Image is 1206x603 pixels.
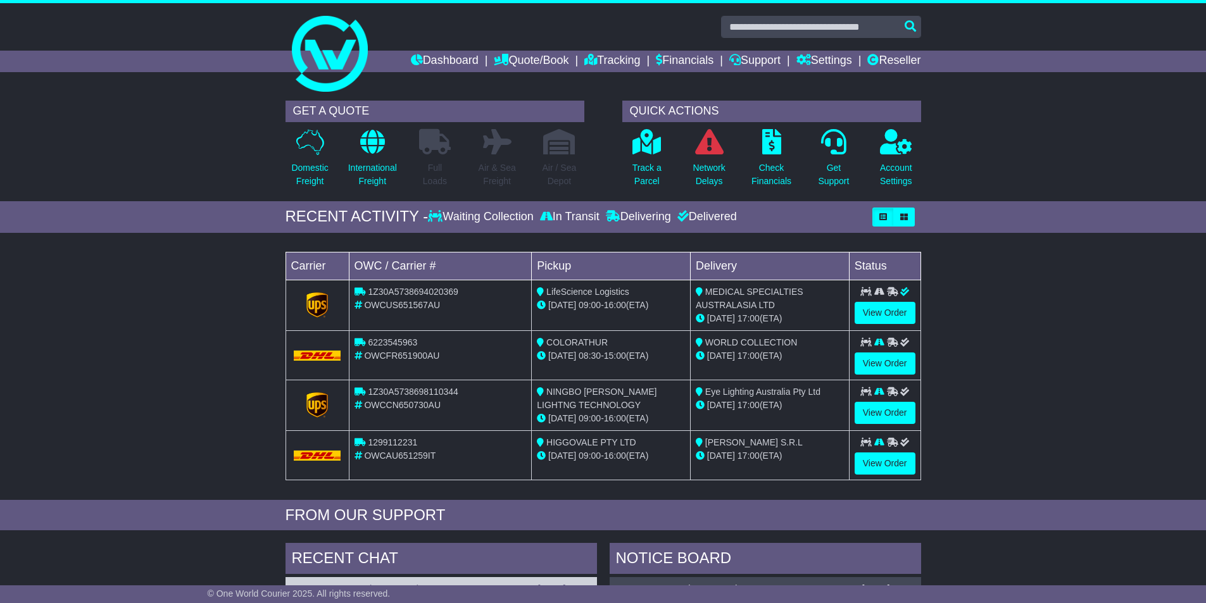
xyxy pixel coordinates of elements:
div: Delivered [674,210,737,224]
div: [DATE] 09:26 [537,583,590,594]
p: Check Financials [751,161,791,188]
span: COLORATHUR [546,337,608,347]
span: 17:00 [738,400,760,410]
p: Air & Sea Freight [479,161,516,188]
a: CheckFinancials [751,128,792,195]
span: WORLD COLLECTION [705,337,797,347]
span: 17:00 [738,313,760,323]
span: [DATE] [548,300,576,310]
a: View Order [855,452,915,475]
p: Domestic Freight [291,161,328,188]
p: Full Loads [419,161,451,188]
span: [DATE] [707,313,735,323]
span: [DATE] [548,413,576,423]
span: 09:00 [579,300,601,310]
span: 6223545963 [368,337,417,347]
td: Delivery [690,252,849,280]
img: DHL.png [294,451,341,461]
div: GET A QUOTE [286,101,584,122]
div: - (ETA) [537,449,685,463]
p: Network Delays [693,161,725,188]
div: - (ETA) [537,412,685,425]
span: 16:00 [604,413,626,423]
span: Eye Lighting Australia Pty Ltd [705,387,820,397]
div: QUICK ACTIONS [622,101,921,122]
a: Settings [796,51,852,72]
a: Dashboard [411,51,479,72]
span: [PERSON_NAME] S.R.L [705,437,803,447]
span: [DATE] [707,400,735,410]
p: Air / Sea Depot [543,161,577,188]
a: Support [729,51,781,72]
span: S00258271 [372,583,417,594]
span: OWCCN650730AU [364,400,441,410]
a: Track aParcel [632,128,662,195]
span: 09:00 [579,451,601,461]
a: DomesticFreight [291,128,329,195]
a: View Order [855,302,915,324]
span: 08:30 [579,351,601,361]
p: Account Settings [880,161,912,188]
img: GetCarrierServiceLogo [306,292,328,318]
span: 1Z30A5738698110344 [368,387,458,397]
div: (ETA) [696,399,844,412]
span: NINGBO [PERSON_NAME] LIGHTNG TECHNOLOGY [537,387,656,410]
a: NetworkDelays [692,128,725,195]
div: [DATE] 08:28 [862,583,914,594]
div: RECENT ACTIVITY - [286,208,429,226]
a: View Order [855,402,915,424]
div: Delivering [603,210,674,224]
span: © One World Courier 2025. All rights reserved. [208,588,391,599]
span: MEDICAL SPECIALTIES AUSTRALASIA LTD [696,287,803,310]
a: Quote/Book [494,51,568,72]
td: Status [849,252,920,280]
p: Get Support [818,161,849,188]
a: OWCCH648880AU [292,583,368,594]
a: AccountSettings [879,128,913,195]
td: OWC / Carrier # [349,252,532,280]
div: - (ETA) [537,349,685,363]
div: RECENT CHAT [286,543,597,577]
img: DHL.png [294,351,341,361]
td: Carrier [286,252,349,280]
span: [DATE] [707,351,735,361]
div: FROM OUR SUPPORT [286,506,921,525]
span: [DATE] [707,451,735,461]
p: International Freight [348,161,397,188]
a: Reseller [867,51,920,72]
span: OWCAU651259IT [364,451,436,461]
a: InternationalFreight [348,128,398,195]
div: (ETA) [696,349,844,363]
a: OWCIT648941AU [616,583,688,594]
div: - (ETA) [537,299,685,312]
a: View Order [855,352,915,375]
div: NOTICE BOARD [610,543,921,577]
span: HIGGOVALE PTY LTD [546,437,636,447]
span: 17:00 [738,451,760,461]
span: 17:00 [738,351,760,361]
p: Track a Parcel [632,161,662,188]
div: ( ) [292,583,591,594]
span: [DATE] [548,351,576,361]
a: Financials [656,51,713,72]
div: (ETA) [696,312,844,325]
span: 15:00 [604,351,626,361]
img: GetCarrierServiceLogo [306,392,328,418]
div: Waiting Collection [428,210,536,224]
span: 1Z30A5738694020369 [368,287,458,297]
a: GetSupport [817,128,850,195]
div: ( ) [616,583,915,594]
a: Tracking [584,51,640,72]
span: [DATE] [548,451,576,461]
span: 16:00 [604,451,626,461]
span: OWCUS651567AU [364,300,440,310]
span: 1299112231 [368,437,417,447]
span: S00258312 [690,583,736,594]
td: Pickup [532,252,691,280]
div: In Transit [537,210,603,224]
span: 09:00 [579,413,601,423]
div: (ETA) [696,449,844,463]
span: 16:00 [604,300,626,310]
span: LifeScience Logistics [546,287,629,297]
span: OWCFR651900AU [364,351,439,361]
